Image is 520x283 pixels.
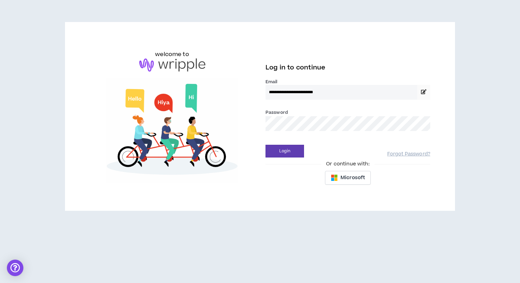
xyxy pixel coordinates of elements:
[139,58,205,72] img: logo-brand.png
[266,63,325,72] span: Log in to continue
[155,50,189,58] h6: welcome to
[90,78,254,183] img: Welcome to Wripple
[387,151,430,157] a: Forgot Password?
[7,260,23,276] div: Open Intercom Messenger
[266,145,304,157] button: Login
[266,109,288,116] label: Password
[340,174,365,182] span: Microsoft
[325,171,371,185] button: Microsoft
[321,160,374,168] span: Or continue with:
[266,79,430,85] label: Email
